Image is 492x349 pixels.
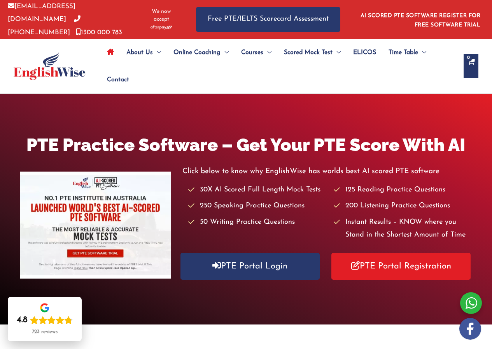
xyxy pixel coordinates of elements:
a: 1300 000 783 [76,29,122,36]
a: PTE Portal Login [180,253,320,280]
h1: PTE Practice Software – Get Your PTE Score With AI [20,133,473,157]
span: Time Table [389,39,418,66]
span: Menu Toggle [418,39,426,66]
span: Menu Toggle [333,39,341,66]
span: Scored Mock Test [284,39,333,66]
a: AI SCORED PTE SOFTWARE REGISTER FOR FREE SOFTWARE TRIAL [361,13,481,28]
span: Menu Toggle [263,39,271,66]
img: white-facebook.png [459,318,481,340]
img: cropped-ew-logo [14,52,86,80]
span: Online Coaching [173,39,221,66]
a: [PHONE_NUMBER] [8,16,81,35]
span: Contact [107,66,129,93]
li: Instant Results – KNOW where you Stand in the Shortest Amount of Time [334,216,472,242]
li: 125 Reading Practice Questions [334,184,472,196]
li: 30X AI Scored Full Length Mock Tests [188,184,327,196]
img: Afterpay-Logo [151,25,172,30]
li: 50 Writing Practice Questions [188,216,327,229]
li: 250 Speaking Practice Questions [188,200,327,212]
div: 723 reviews [32,329,58,335]
span: Courses [241,39,263,66]
span: Menu Toggle [153,39,161,66]
a: [EMAIL_ADDRESS][DOMAIN_NAME] [8,3,75,23]
a: Free PTE/IELTS Scorecard Assessment [196,7,340,32]
div: Rating: 4.8 out of 5 [17,315,73,326]
a: About UsMenu Toggle [120,39,167,66]
a: CoursesMenu Toggle [235,39,278,66]
span: Menu Toggle [221,39,229,66]
span: We now accept [146,8,177,23]
aside: Header Widget 1 [356,7,484,32]
nav: Site Navigation: Main Menu [101,39,456,93]
img: pte-institute-main [20,172,171,279]
p: Click below to know why EnglishWise has worlds best AI scored PTE software [182,165,473,178]
a: Time TableMenu Toggle [382,39,432,66]
div: 4.8 [17,315,28,326]
a: View Shopping Cart, empty [464,54,478,78]
a: Online CoachingMenu Toggle [167,39,235,66]
a: Scored Mock TestMenu Toggle [278,39,347,66]
a: ELICOS [347,39,382,66]
span: About Us [126,39,153,66]
li: 200 Listening Practice Questions [334,200,472,212]
a: PTE Portal Registration [331,253,471,280]
span: ELICOS [353,39,376,66]
a: Contact [101,66,129,93]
